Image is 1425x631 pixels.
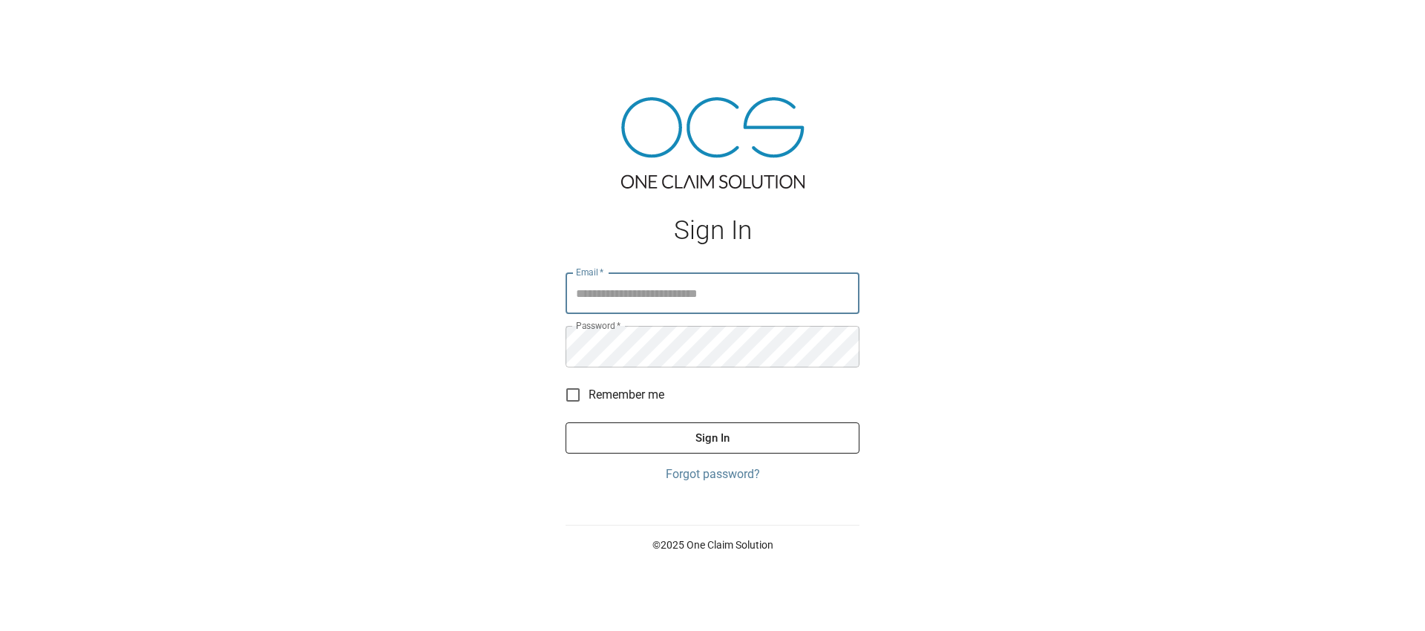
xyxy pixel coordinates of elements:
label: Email [576,266,604,278]
h1: Sign In [566,215,859,246]
label: Password [576,319,620,332]
button: Sign In [566,422,859,454]
img: ocs-logo-tra.png [621,97,805,189]
a: Forgot password? [566,465,859,483]
span: Remember me [589,386,664,404]
p: © 2025 One Claim Solution [566,537,859,552]
img: ocs-logo-white-transparent.png [18,9,77,39]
